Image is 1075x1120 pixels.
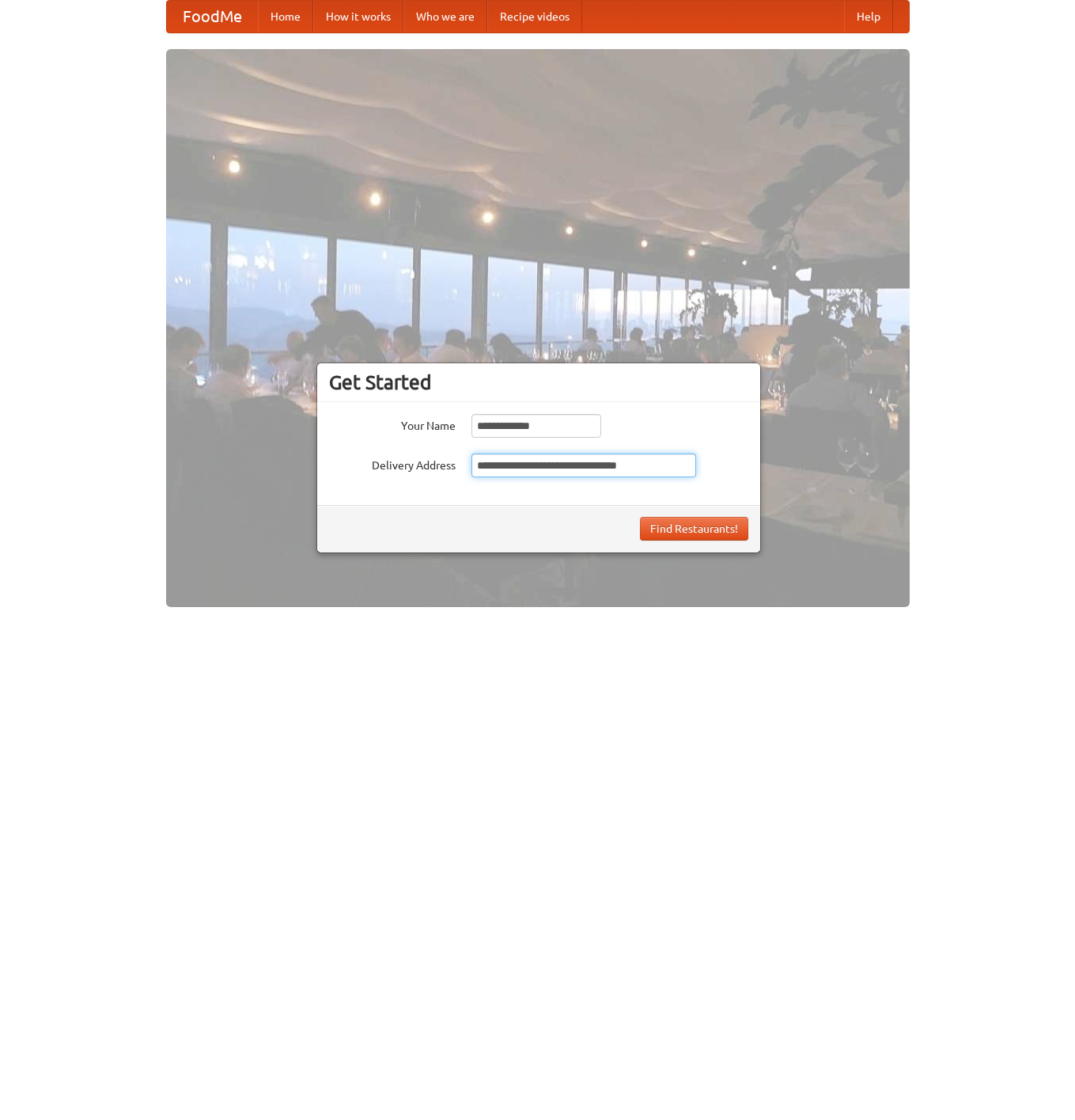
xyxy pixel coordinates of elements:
label: Your Name [329,414,456,434]
a: Who we are [403,1,487,32]
a: Home [258,1,313,32]
a: Recipe videos [487,1,582,32]
a: FoodMe [167,1,258,32]
button: Find Restaurants! [640,517,748,541]
a: How it works [313,1,403,32]
label: Delivery Address [329,454,456,473]
a: Help [844,1,893,32]
h3: Get Started [329,370,748,394]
